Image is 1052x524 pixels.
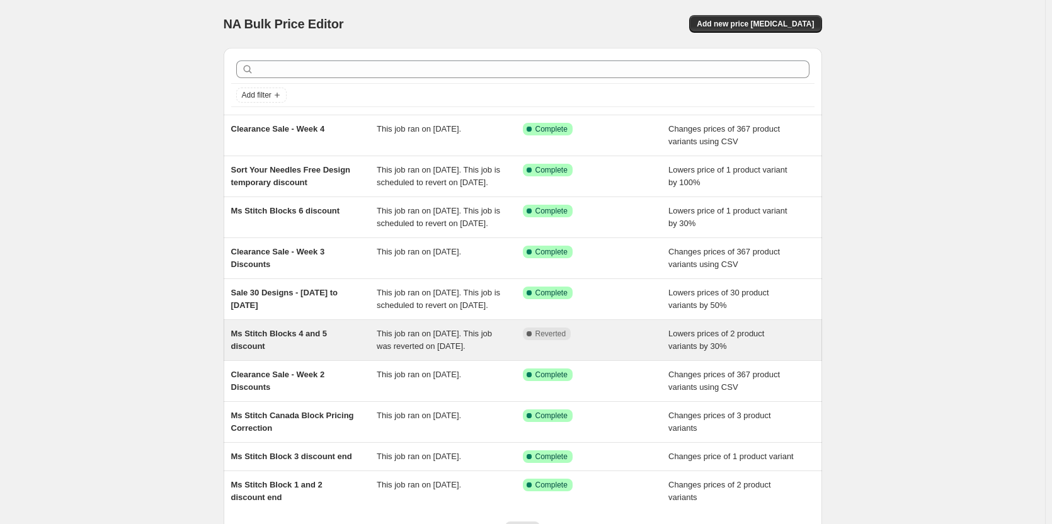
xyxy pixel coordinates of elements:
span: Lowers price of 1 product variant by 30% [668,206,787,228]
span: Ms Stitch Canada Block Pricing Correction [231,411,354,433]
span: Lowers prices of 30 product variants by 50% [668,288,769,310]
span: This job ran on [DATE]. [377,411,461,420]
span: Changes prices of 367 product variants using CSV [668,247,780,269]
span: Ms Stitch Block 3 discount end [231,452,352,461]
span: Lowers price of 1 product variant by 100% [668,165,787,187]
span: Complete [535,124,568,134]
span: Clearance Sale - Week 2 Discounts [231,370,325,392]
span: This job ran on [DATE]. [377,124,461,134]
span: Sort Your Needles Free Design temporary discount [231,165,351,187]
span: This job ran on [DATE]. This job was reverted on [DATE]. [377,329,492,351]
span: Complete [535,288,568,298]
span: Ms Stitch Blocks 4 and 5 discount [231,329,327,351]
span: This job ran on [DATE]. This job is scheduled to revert on [DATE]. [377,288,500,310]
span: This job ran on [DATE]. [377,452,461,461]
span: Add filter [242,90,272,100]
span: Clearance Sale - Week 3 Discounts [231,247,325,269]
span: Changes price of 1 product variant [668,452,794,461]
span: Clearance Sale - Week 4 [231,124,325,134]
span: Complete [535,480,568,490]
span: Complete [535,165,568,175]
button: Add filter [236,88,287,103]
button: Add new price [MEDICAL_DATA] [689,15,821,33]
span: Changes prices of 3 product variants [668,411,771,433]
span: Reverted [535,329,566,339]
span: Complete [535,452,568,462]
span: Complete [535,206,568,216]
span: This job ran on [DATE]. [377,247,461,256]
span: Sale 30 Designs - [DATE] to [DATE] [231,288,338,310]
span: Complete [535,247,568,257]
span: Changes prices of 2 product variants [668,480,771,502]
span: Changes prices of 367 product variants using CSV [668,370,780,392]
span: This job ran on [DATE]. This job is scheduled to revert on [DATE]. [377,165,500,187]
span: Complete [535,411,568,421]
span: NA Bulk Price Editor [224,17,344,31]
span: This job ran on [DATE]. This job is scheduled to revert on [DATE]. [377,206,500,228]
span: This job ran on [DATE]. [377,370,461,379]
span: Lowers prices of 2 product variants by 30% [668,329,764,351]
span: Changes prices of 367 product variants using CSV [668,124,780,146]
span: Add new price [MEDICAL_DATA] [697,19,814,29]
span: Ms Stitch Blocks 6 discount [231,206,340,215]
span: Complete [535,370,568,380]
span: Ms Stitch Block 1 and 2 discount end [231,480,323,502]
span: This job ran on [DATE]. [377,480,461,489]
